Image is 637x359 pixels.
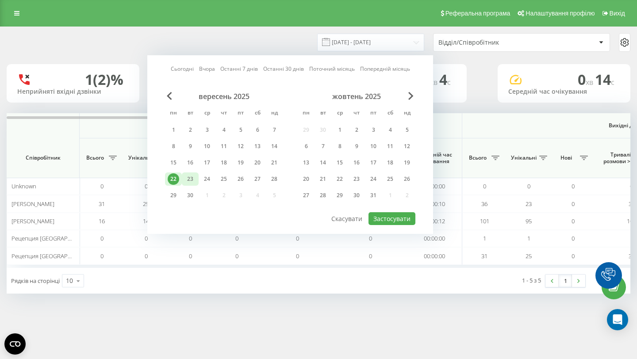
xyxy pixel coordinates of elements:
div: 24 [201,173,213,185]
span: 0 [572,200,575,208]
span: 31 [99,200,105,208]
div: нд 14 вер 2025 р. [266,140,283,153]
div: 28 [269,173,280,185]
span: 101 [480,217,489,225]
div: вт 23 вер 2025 р. [182,172,199,186]
a: Попередній місяць [360,65,410,73]
div: пн 6 жовт 2025 р. [298,140,315,153]
div: 27 [252,173,263,185]
span: 101 [627,217,636,225]
div: чт 25 вер 2025 р. [215,172,232,186]
div: пт 3 жовт 2025 р. [365,123,382,137]
div: вт 28 жовт 2025 р. [315,189,331,202]
span: 1 [483,234,486,242]
div: 26 [401,173,413,185]
div: 3 [201,124,213,136]
div: 13 [252,141,263,152]
div: сб 20 вер 2025 р. [249,156,266,169]
abbr: четвер [350,107,363,120]
span: 0 [572,182,575,190]
div: 23 [184,173,196,185]
span: 0 [100,234,104,242]
div: пт 31 жовт 2025 р. [365,189,382,202]
a: 1 [559,275,572,287]
div: 25 [218,173,230,185]
div: 4 [218,124,230,136]
abbr: субота [251,107,264,120]
div: чт 30 жовт 2025 р. [348,189,365,202]
div: пн 29 вер 2025 р. [165,189,182,202]
div: чт 4 вер 2025 р. [215,123,232,137]
div: 29 [168,190,179,201]
span: Рецепция [GEOGRAPHIC_DATA] [12,252,95,260]
span: 0 [145,182,148,190]
span: c [447,77,451,87]
div: сб 6 вер 2025 р. [249,123,266,137]
div: сб 11 жовт 2025 р. [382,140,399,153]
div: 8 [168,141,179,152]
span: Всього [84,154,106,161]
div: пт 10 жовт 2025 р. [365,140,382,153]
div: ср 8 жовт 2025 р. [331,140,348,153]
span: 1 [527,234,530,242]
abbr: понеділок [167,107,180,120]
div: вт 14 жовт 2025 р. [315,156,331,169]
div: нд 19 жовт 2025 р. [399,156,415,169]
div: 15 [334,157,345,168]
td: 00:00:12 [407,213,462,230]
div: ср 29 жовт 2025 р. [331,189,348,202]
span: 0 [100,252,104,260]
abbr: середа [333,107,346,120]
abbr: неділя [400,107,414,120]
span: Налаштування профілю [526,10,595,17]
span: 0 [296,252,299,260]
div: 29 [334,190,345,201]
span: Унікальні [128,154,154,161]
div: сб 4 жовт 2025 р. [382,123,399,137]
div: 4 [384,124,396,136]
div: 9 [351,141,362,152]
span: 14 [143,217,149,225]
div: 7 [269,124,280,136]
div: 21 [317,173,329,185]
span: 31 [481,252,487,260]
abbr: субота [384,107,397,120]
div: 19 [235,157,246,168]
div: 21 [269,157,280,168]
div: нд 28 вер 2025 р. [266,172,283,186]
div: жовтень 2025 [298,92,415,101]
span: Рядків на сторінці [11,277,60,285]
button: Застосувати [368,212,415,225]
abbr: середа [200,107,214,120]
span: 0 [235,252,238,260]
div: нд 12 жовт 2025 р. [399,140,415,153]
div: чт 9 жовт 2025 р. [348,140,365,153]
span: 25 [143,200,149,208]
div: нд 26 жовт 2025 р. [399,172,415,186]
div: ср 15 жовт 2025 р. [331,156,348,169]
div: 6 [300,141,312,152]
span: 0 [483,182,486,190]
div: вт 7 жовт 2025 р. [315,140,331,153]
div: чт 23 жовт 2025 р. [348,172,365,186]
span: 0 [100,182,104,190]
div: 28 [317,190,329,201]
abbr: понеділок [299,107,313,120]
span: 36 [629,200,635,208]
span: 0 [572,234,575,242]
span: 25 [526,252,532,260]
span: Вхідні дзвінки [103,122,439,129]
div: 7 [317,141,329,152]
div: 11 [218,141,230,152]
div: 15 [168,157,179,168]
div: 23 [351,173,362,185]
div: 2 [184,124,196,136]
span: 0 [145,234,148,242]
span: [PERSON_NAME] [12,200,54,208]
div: 17 [368,157,379,168]
span: 0 [572,217,575,225]
div: 12 [401,141,413,152]
div: 8 [334,141,345,152]
span: 1 [630,234,633,242]
div: ср 3 вер 2025 р. [199,123,215,137]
